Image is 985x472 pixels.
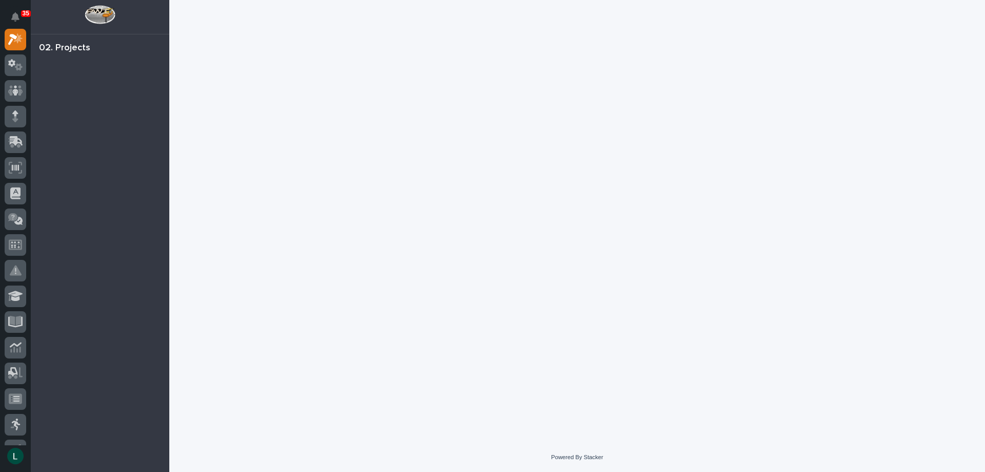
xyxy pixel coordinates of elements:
[23,10,29,17] p: 35
[13,12,26,29] div: Notifications35
[39,43,90,54] div: 02. Projects
[551,454,603,460] a: Powered By Stacker
[85,5,115,24] img: Workspace Logo
[5,445,26,467] button: users-avatar
[5,6,26,28] button: Notifications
